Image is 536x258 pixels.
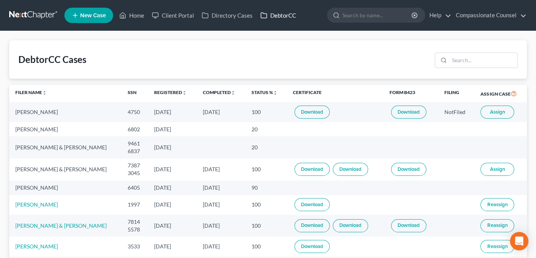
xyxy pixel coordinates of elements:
[474,85,527,103] th: Assign Case
[231,91,235,95] i: unfold_more
[15,184,115,192] div: [PERSON_NAME]
[197,195,245,215] td: [DATE]
[80,13,106,18] span: New Case
[342,8,413,22] input: Search by name...
[480,219,514,232] button: Reassign
[15,165,115,173] div: [PERSON_NAME] & [PERSON_NAME]
[148,159,197,180] td: [DATE]
[294,198,330,211] a: Download
[273,91,278,95] i: unfold_more
[490,109,505,115] span: Assign
[148,102,197,122] td: [DATE]
[42,91,47,95] i: unfold_more
[480,163,514,176] button: Assign
[148,195,197,215] td: [DATE]
[128,147,142,155] div: 6837
[245,215,287,237] td: 100
[15,222,107,229] a: [PERSON_NAME] & [PERSON_NAME]
[15,108,115,116] div: [PERSON_NAME]
[148,215,197,237] td: [DATE]
[128,201,142,208] div: 1997
[148,122,197,136] td: [DATE]
[197,215,245,237] td: [DATE]
[452,8,526,22] a: Compassionate Counsel
[128,169,142,177] div: 3045
[128,243,142,250] div: 3533
[198,8,256,22] a: Directory Cases
[383,85,438,103] th: Form B423
[197,159,245,180] td: [DATE]
[245,102,287,122] td: 100
[128,226,142,233] div: 5578
[148,237,197,256] td: [DATE]
[294,240,330,253] a: Download
[391,106,426,119] a: Download
[252,89,278,95] a: Status %unfold_more
[245,180,287,195] td: 90
[438,85,474,103] th: Filing
[148,136,197,158] td: [DATE]
[154,89,187,95] a: Registeredunfold_more
[294,106,330,119] a: Download
[487,202,507,208] span: Reassign
[15,201,58,208] a: [PERSON_NAME]
[115,8,148,22] a: Home
[128,184,142,192] div: 6405
[487,243,507,250] span: Reassign
[333,163,368,176] a: Download
[15,243,58,250] a: [PERSON_NAME]
[128,218,142,226] div: 7814
[245,195,287,215] td: 100
[245,122,287,136] td: 20
[444,108,468,116] div: NotFiled
[391,219,426,232] a: Download
[245,159,287,180] td: 100
[148,180,197,195] td: [DATE]
[128,126,142,133] div: 6802
[128,140,142,147] div: 9461
[197,237,245,256] td: [DATE]
[128,108,142,116] div: 4750
[294,219,330,232] a: Download
[287,85,383,103] th: Certificate
[245,136,287,158] td: 20
[122,85,148,103] th: SSN
[510,232,528,250] div: Open Intercom Messenger
[391,163,426,176] a: Download
[245,237,287,256] td: 100
[15,126,115,133] div: [PERSON_NAME]
[480,198,514,211] button: Reassign
[128,162,142,169] div: 7387
[197,102,245,122] td: [DATE]
[480,106,514,119] button: Assign
[197,180,245,195] td: [DATE]
[449,53,517,68] input: Search...
[426,8,451,22] a: Help
[333,219,368,232] a: Download
[480,240,514,253] button: Reassign
[203,89,235,95] a: Completedunfold_more
[490,166,505,172] span: Assign
[15,144,115,151] div: [PERSON_NAME] & [PERSON_NAME]
[148,8,198,22] a: Client Portal
[294,163,330,176] a: Download
[18,53,86,66] div: DebtorCC Cases
[256,8,300,22] a: DebtorCC
[15,89,47,95] a: Filer Nameunfold_more
[182,91,187,95] i: unfold_more
[487,222,507,228] span: Reassign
